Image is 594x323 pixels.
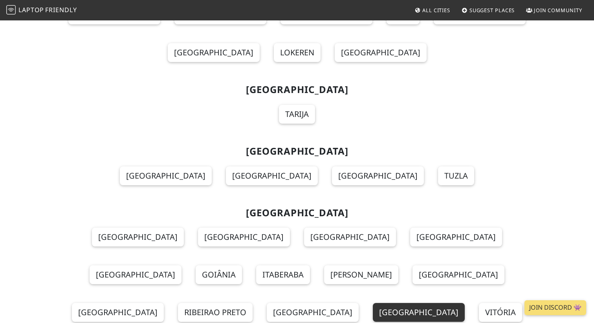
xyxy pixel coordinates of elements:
img: LaptopFriendly [6,5,16,15]
a: Tarija [279,105,315,124]
a: [GEOGRAPHIC_DATA] [304,228,396,246]
h2: [GEOGRAPHIC_DATA] [42,84,552,95]
a: [GEOGRAPHIC_DATA] [373,303,465,322]
a: [GEOGRAPHIC_DATA] [92,228,184,246]
a: [GEOGRAPHIC_DATA] [72,303,164,322]
a: [GEOGRAPHIC_DATA] [90,265,181,284]
span: Suggest Places [469,7,515,14]
a: Tuzla [438,166,474,185]
a: Ribeirao Preto [178,303,253,322]
span: Friendly [45,5,77,14]
a: [GEOGRAPHIC_DATA] [226,166,318,185]
a: [GEOGRAPHIC_DATA] [120,166,212,185]
a: [GEOGRAPHIC_DATA] [168,43,260,62]
a: All Cities [411,3,453,17]
a: Suggest Places [458,3,518,17]
h2: [GEOGRAPHIC_DATA] [42,146,552,157]
a: Itaberaba [256,265,310,284]
a: [GEOGRAPHIC_DATA] [198,228,290,246]
a: [PERSON_NAME] [324,265,398,284]
a: Goiânia [196,265,242,284]
a: [GEOGRAPHIC_DATA] [332,166,424,185]
a: Join Community [523,3,585,17]
span: Join Community [534,7,582,14]
a: LaptopFriendly LaptopFriendly [6,4,77,17]
span: All Cities [422,7,450,14]
a: Lokeren [274,43,321,62]
a: Join Discord 👾 [524,300,586,315]
h2: [GEOGRAPHIC_DATA] [42,207,552,219]
a: [GEOGRAPHIC_DATA] [267,303,359,322]
a: [GEOGRAPHIC_DATA] [335,43,427,62]
a: [GEOGRAPHIC_DATA] [412,265,504,284]
a: [GEOGRAPHIC_DATA] [410,228,502,246]
a: Vitória [479,303,522,322]
span: Laptop [18,5,44,14]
